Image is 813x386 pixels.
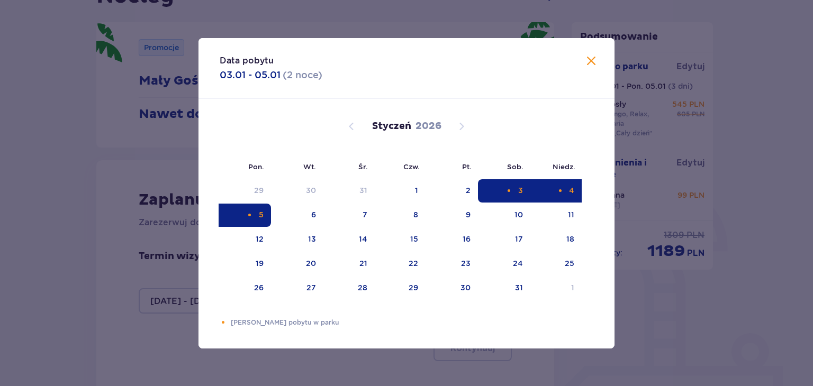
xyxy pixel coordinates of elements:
td: 11 [530,204,582,227]
div: 28 [358,282,367,293]
p: Data pobytu [220,55,274,67]
div: 14 [359,234,367,244]
div: 24 [513,258,523,269]
td: Data zaznaczona. sobota, 3 stycznia 2026 [478,179,530,203]
div: 21 [359,258,367,269]
small: Pt. [462,162,472,171]
td: 24 [478,252,530,275]
button: Zamknij [585,55,598,68]
div: 31 [515,282,523,293]
td: 31 [323,179,375,203]
div: 8 [413,209,418,220]
td: 29 [220,179,271,203]
div: 30 [460,282,471,293]
td: 6 [271,204,323,227]
p: [PERSON_NAME] pobytu w parku [231,318,593,327]
div: 30 [306,185,316,196]
td: 25 [530,252,582,275]
td: 22 [375,252,426,275]
div: Pomarańczowa kropka [557,187,564,194]
td: 30 [426,277,478,300]
p: 2026 [415,120,441,133]
div: Pomarańczowa kropka [220,319,227,326]
div: 20 [306,258,316,269]
td: 14 [323,228,375,251]
div: 16 [463,234,471,244]
div: 1 [571,282,574,293]
div: 26 [254,282,264,293]
button: Poprzedni miesiąc [345,120,358,133]
td: Data zaznaczona. niedziela, 4 stycznia 2026 [530,179,582,203]
td: 28 [323,277,375,300]
div: 19 [256,258,264,269]
div: 12 [256,234,264,244]
div: 2 [466,185,471,196]
p: ( 2 noce ) [283,69,322,81]
div: 6 [311,209,316,220]
div: 10 [514,209,523,220]
div: 22 [409,258,418,269]
small: Wt. [303,162,316,171]
td: 8 [375,204,426,227]
td: 2 [426,179,478,203]
td: 1 [375,179,426,203]
div: Pomarańczowa kropka [246,212,253,218]
button: Następny miesiąc [455,120,468,133]
div: Pomarańczowa kropka [505,187,512,194]
div: 23 [461,258,471,269]
div: 27 [306,282,316,293]
td: 26 [220,277,271,300]
div: 9 [466,209,471,220]
td: 31 [478,277,530,300]
div: 13 [308,234,316,244]
div: 29 [254,185,264,196]
div: 25 [565,258,574,269]
td: 27 [271,277,323,300]
div: 11 [568,209,574,220]
div: 1 [415,185,418,196]
div: 18 [566,234,574,244]
td: 13 [271,228,323,251]
td: 16 [426,228,478,251]
div: 4 [569,185,574,196]
div: 29 [409,282,418,293]
small: Sob. [507,162,523,171]
small: Czw. [403,162,420,171]
small: Pon. [248,162,264,171]
td: 18 [530,228,582,251]
td: 12 [220,228,271,251]
td: 21 [323,252,375,275]
div: 3 [518,185,523,196]
td: 29 [375,277,426,300]
td: 17 [478,228,530,251]
p: Styczeń [372,120,411,133]
td: Data zaznaczona. poniedziałek, 5 stycznia 2026 [220,204,271,227]
div: 15 [410,234,418,244]
td: 23 [426,252,478,275]
small: Śr. [358,162,368,171]
td: 20 [271,252,323,275]
div: 5 [259,209,264,220]
td: 15 [375,228,426,251]
small: Niedz. [553,162,575,171]
td: 19 [220,252,271,275]
p: 03.01 - 05.01 [220,69,281,81]
div: 31 [359,185,367,196]
div: 7 [363,209,367,220]
td: 1 [530,277,582,300]
td: 7 [323,204,375,227]
td: 9 [426,204,478,227]
td: 10 [478,204,530,227]
td: 30 [271,179,323,203]
div: 17 [515,234,523,244]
